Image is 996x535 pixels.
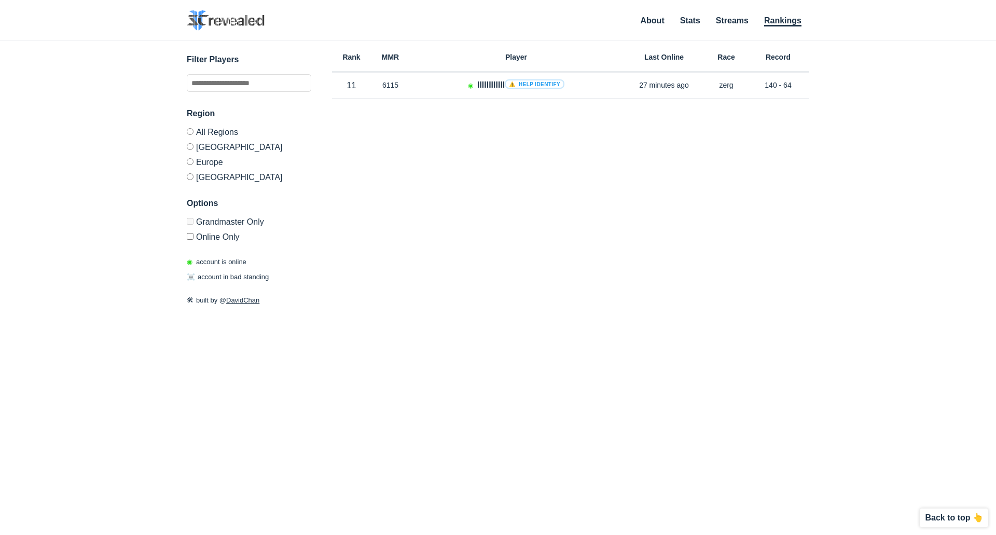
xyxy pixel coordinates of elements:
h6: MMR [371,53,410,61]
p: zerg [706,80,747,90]
a: About [641,16,665,25]
p: account in bad standing [187,272,269,282]
h3: Region [187,107,311,120]
p: 11 [332,79,371,91]
h6: Record [747,53,809,61]
p: Back to top 👆 [925,514,983,522]
input: [GEOGRAPHIC_DATA] [187,143,193,150]
input: Online Only [187,233,193,240]
h6: Last Online [622,53,706,61]
a: Stats [680,16,700,25]
p: 6115 [371,80,410,90]
p: account is online [187,257,246,267]
input: All Regions [187,128,193,135]
span: Account is laddering [468,82,473,89]
input: [GEOGRAPHIC_DATA] [187,173,193,180]
h3: Options [187,197,311,210]
label: Europe [187,154,311,169]
label: All Regions [187,128,311,139]
h3: Filter Players [187,53,311,66]
label: [GEOGRAPHIC_DATA] [187,139,311,154]
label: Only show accounts currently laddering [187,229,311,241]
h4: llllllllllll [477,79,564,91]
img: SC2 Revealed [187,10,265,31]
label: Only Show accounts currently in Grandmaster [187,218,311,229]
a: ⚠️ Help identify [505,79,564,89]
span: ◉ [187,258,192,266]
p: built by @ [187,295,311,306]
h6: Player [410,53,622,61]
input: Europe [187,158,193,165]
h6: Rank [332,53,371,61]
span: ☠️ [187,273,195,281]
h6: Race [706,53,747,61]
a: Streams [716,16,749,25]
a: DavidChan [226,296,259,304]
a: Rankings [764,16,801,26]
span: 🛠 [187,296,193,304]
p: 27 minutes ago [622,80,706,90]
input: Grandmaster Only [187,218,193,225]
label: [GEOGRAPHIC_DATA] [187,169,311,182]
p: 140 - 64 [747,80,809,90]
